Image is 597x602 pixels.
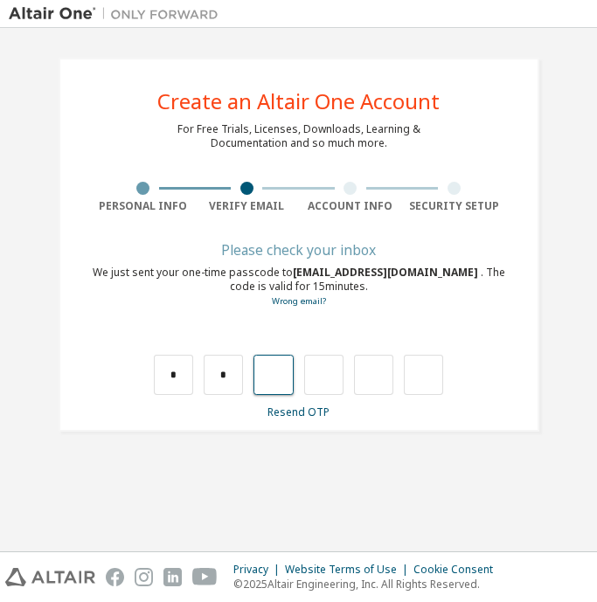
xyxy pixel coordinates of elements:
div: Website Terms of Use [285,563,413,577]
div: Account Info [299,199,403,213]
a: Go back to the registration form [272,295,326,307]
img: altair_logo.svg [5,568,95,586]
img: youtube.svg [192,568,218,586]
img: Altair One [9,5,227,23]
span: [EMAIL_ADDRESS][DOMAIN_NAME] [293,265,481,280]
div: Cookie Consent [413,563,503,577]
div: Create an Altair One Account [157,91,440,112]
img: linkedin.svg [163,568,182,586]
img: instagram.svg [135,568,153,586]
div: Security Setup [402,199,506,213]
div: We just sent your one-time passcode to . The code is valid for 15 minutes. [92,266,506,308]
img: facebook.svg [106,568,124,586]
div: Verify Email [195,199,299,213]
div: Privacy [233,563,285,577]
div: Please check your inbox [92,245,506,255]
div: For Free Trials, Licenses, Downloads, Learning & Documentation and so much more. [177,122,420,150]
p: © 2025 Altair Engineering, Inc. All Rights Reserved. [233,577,503,592]
a: Resend OTP [267,405,330,419]
div: Personal Info [92,199,196,213]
